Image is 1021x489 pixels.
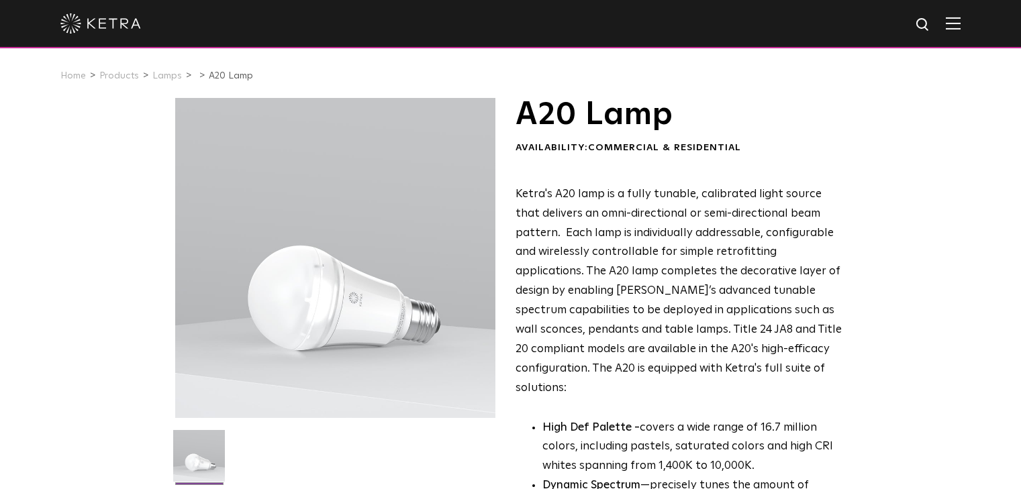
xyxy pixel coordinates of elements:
[516,188,842,394] span: Ketra's A20 lamp is a fully tunable, calibrated light source that delivers an omni-directional or...
[542,422,640,433] strong: High Def Palette -
[588,143,741,152] span: Commercial & Residential
[542,419,842,477] p: covers a wide range of 16.7 million colors, including pastels, saturated colors and high CRI whit...
[99,71,139,80] a: Products
[516,142,842,155] div: Availability:
[60,13,141,34] img: ketra-logo-2019-white
[915,17,932,34] img: search icon
[60,71,86,80] a: Home
[209,71,253,80] a: A20 Lamp
[516,98,842,131] h1: A20 Lamp
[946,17,961,30] img: Hamburger%20Nav.svg
[152,71,182,80] a: Lamps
